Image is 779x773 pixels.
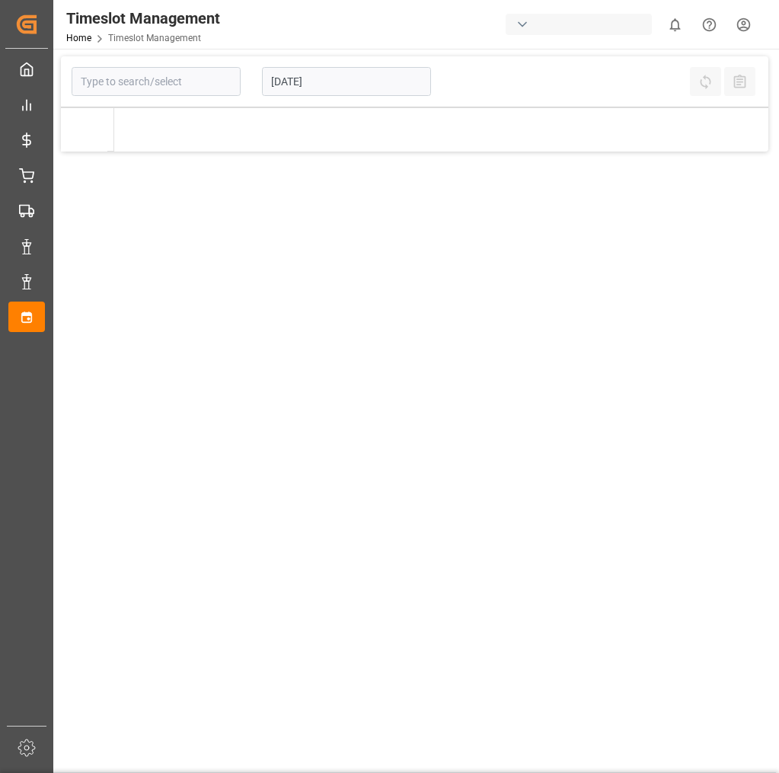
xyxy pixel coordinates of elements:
[262,67,431,96] input: DD-MM-YYYY
[658,8,692,42] button: show 0 new notifications
[692,8,726,42] button: Help Center
[72,67,241,96] input: Type to search/select
[66,33,91,43] a: Home
[66,7,220,30] div: Timeslot Management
